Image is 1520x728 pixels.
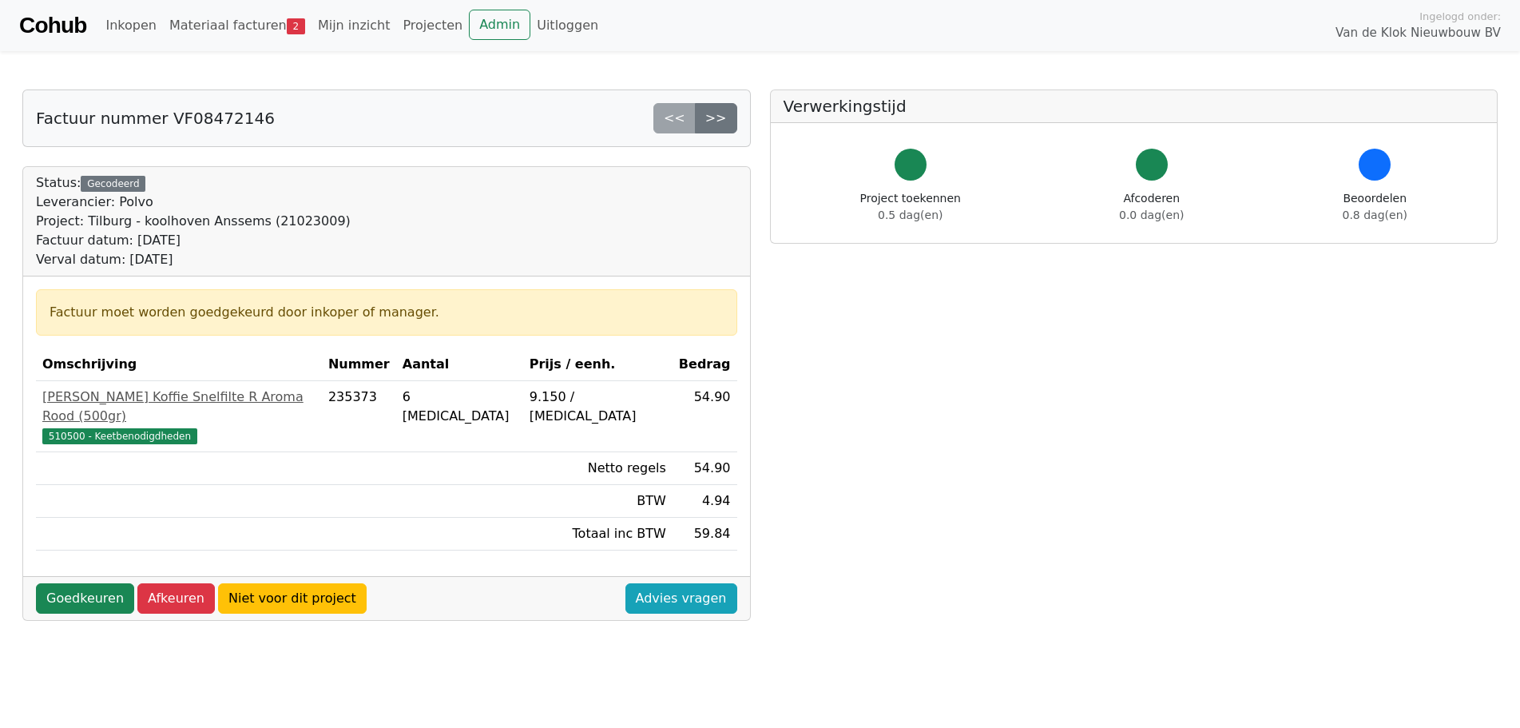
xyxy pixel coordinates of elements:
[673,381,737,452] td: 54.90
[695,103,737,133] a: >>
[36,212,351,231] div: Project: Tilburg - koolhoven Anssems (21023009)
[1119,209,1184,221] span: 0.0 dag(en)
[673,348,737,381] th: Bedrag
[396,10,469,42] a: Projecten
[36,583,134,614] a: Goedkeuren
[878,209,943,221] span: 0.5 dag(en)
[36,231,351,250] div: Factuur datum: [DATE]
[396,348,523,381] th: Aantal
[523,348,673,381] th: Prijs / eenh.
[42,388,316,426] div: [PERSON_NAME] Koffie Snelfilte R Aroma Rood (500gr)
[523,485,673,518] td: BTW
[673,518,737,551] td: 59.84
[50,303,724,322] div: Factuur moet worden goedgekeurd door inkoper of manager.
[36,348,322,381] th: Omschrijving
[673,485,737,518] td: 4.94
[36,250,351,269] div: Verval datum: [DATE]
[530,388,666,426] div: 9.150 / [MEDICAL_DATA]
[163,10,312,42] a: Materiaal facturen2
[523,518,673,551] td: Totaal inc BTW
[137,583,215,614] a: Afkeuren
[1419,9,1501,24] span: Ingelogd onder:
[42,388,316,445] a: [PERSON_NAME] Koffie Snelfilte R Aroma Rood (500gr)510500 - Keetbenodigdheden
[218,583,367,614] a: Niet voor dit project
[99,10,162,42] a: Inkopen
[1119,190,1184,224] div: Afcoderen
[81,176,145,192] div: Gecodeerd
[312,10,397,42] a: Mijn inzicht
[322,348,396,381] th: Nummer
[36,193,351,212] div: Leverancier: Polvo
[287,18,305,34] span: 2
[19,6,86,45] a: Cohub
[1343,209,1407,221] span: 0.8 dag(en)
[530,10,605,42] a: Uitloggen
[625,583,737,614] a: Advies vragen
[469,10,530,40] a: Admin
[1335,24,1501,42] span: Van de Klok Nieuwbouw BV
[1343,190,1407,224] div: Beoordelen
[784,97,1485,116] h5: Verwerkingstijd
[860,190,961,224] div: Project toekennen
[403,388,517,426] div: 6 [MEDICAL_DATA]
[42,428,197,444] span: 510500 - Keetbenodigdheden
[523,452,673,485] td: Netto regels
[36,109,275,128] h5: Factuur nummer VF08472146
[36,173,351,269] div: Status:
[673,452,737,485] td: 54.90
[322,381,396,452] td: 235373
